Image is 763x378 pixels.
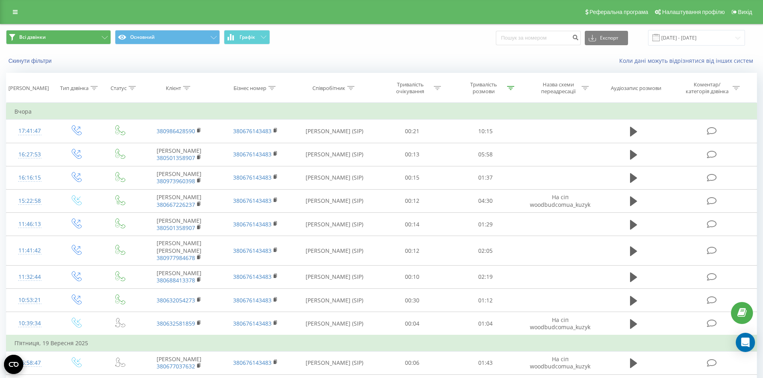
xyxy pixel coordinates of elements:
[294,312,376,336] td: [PERSON_NAME] (SIP)
[537,81,580,95] div: Назва схеми переадресації
[19,34,46,40] span: Всі дзвінки
[141,351,217,374] td: [PERSON_NAME]
[312,85,345,92] div: Співробітник
[14,316,45,331] div: 10:39:34
[141,166,217,189] td: [PERSON_NAME]
[233,197,272,204] a: 380676143483
[6,30,111,44] button: Всі дзвінки
[14,123,45,139] div: 17:41:47
[14,170,45,186] div: 16:16:15
[157,201,195,208] a: 380667226237
[14,243,45,258] div: 11:41:42
[157,154,195,162] a: 380501358907
[14,147,45,162] div: 16:27:53
[294,143,376,166] td: [PERSON_NAME] (SIP)
[294,120,376,143] td: [PERSON_NAME] (SIP)
[449,289,522,312] td: 01:12
[141,213,217,236] td: [PERSON_NAME]
[157,254,195,262] a: 380977984678
[240,34,255,40] span: Графік
[233,359,272,366] a: 380676143483
[376,166,449,189] td: 00:15
[736,333,755,352] div: Open Intercom Messenger
[376,236,449,266] td: 00:12
[233,247,272,254] a: 380676143483
[449,120,522,143] td: 10:15
[6,104,757,120] td: Вчора
[224,30,270,44] button: Графік
[376,312,449,336] td: 00:04
[166,85,181,92] div: Клієнт
[294,265,376,288] td: [PERSON_NAME] (SIP)
[14,193,45,209] div: 15:22:58
[376,213,449,236] td: 00:14
[619,57,757,64] a: Коли дані можуть відрізнятися вiд інших систем
[233,273,272,280] a: 380676143483
[60,85,89,92] div: Тип дзвінка
[294,236,376,266] td: [PERSON_NAME] (SIP)
[141,236,217,266] td: [PERSON_NAME] ⁨[PERSON_NAME]
[585,31,628,45] button: Експорт
[115,30,220,44] button: Основний
[449,143,522,166] td: 05:58
[590,9,648,15] span: Реферальна програма
[294,166,376,189] td: [PERSON_NAME] (SIP)
[376,143,449,166] td: 00:13
[157,296,195,304] a: 380632054273
[449,189,522,212] td: 04:30
[738,9,752,15] span: Вихід
[294,213,376,236] td: [PERSON_NAME] (SIP)
[233,220,272,228] a: 380676143483
[462,81,505,95] div: Тривалість розмови
[376,265,449,288] td: 00:10
[449,213,522,236] td: 01:29
[157,362,195,370] a: 380677037632
[389,81,432,95] div: Тривалість очікування
[449,351,522,374] td: 01:43
[684,81,731,95] div: Коментар/категорія дзвінка
[376,189,449,212] td: 00:12
[141,143,217,166] td: [PERSON_NAME]
[376,289,449,312] td: 00:30
[14,355,45,371] div: 15:58:47
[449,236,522,266] td: 02:05
[233,320,272,327] a: 380676143483
[449,265,522,288] td: 02:19
[376,351,449,374] td: 00:06
[141,265,217,288] td: [PERSON_NAME]
[662,9,725,15] span: Налаштування профілю
[449,312,522,336] td: 01:04
[294,289,376,312] td: [PERSON_NAME] (SIP)
[233,296,272,304] a: 380676143483
[157,320,195,327] a: 380632581859
[449,166,522,189] td: 01:37
[233,127,272,135] a: 380676143483
[611,85,661,92] div: Аудіозапис розмови
[14,269,45,285] div: 11:32:44
[14,292,45,308] div: 10:53:21
[233,174,272,181] a: 380676143483
[522,189,598,212] td: На сіп woodbudcomua_kuzyk
[376,120,449,143] td: 00:21
[496,31,581,45] input: Пошук за номером
[294,351,376,374] td: [PERSON_NAME] (SIP)
[233,150,272,158] a: 380676143483
[157,276,195,284] a: 380688413378
[157,127,195,135] a: 380986428590
[111,85,127,92] div: Статус
[6,335,757,351] td: П’ятниця, 19 Вересня 2025
[4,355,23,374] button: Open CMP widget
[294,189,376,212] td: [PERSON_NAME] (SIP)
[14,216,45,232] div: 11:46:13
[6,57,56,64] button: Скинути фільтри
[8,85,49,92] div: [PERSON_NAME]
[522,351,598,374] td: На сіп woodbudcomua_kuzyk
[522,312,598,336] td: На сіп woodbudcomua_kuzyk
[157,224,195,232] a: 380501358907
[157,177,195,185] a: 380973960398
[141,189,217,212] td: [PERSON_NAME]
[234,85,266,92] div: Бізнес номер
